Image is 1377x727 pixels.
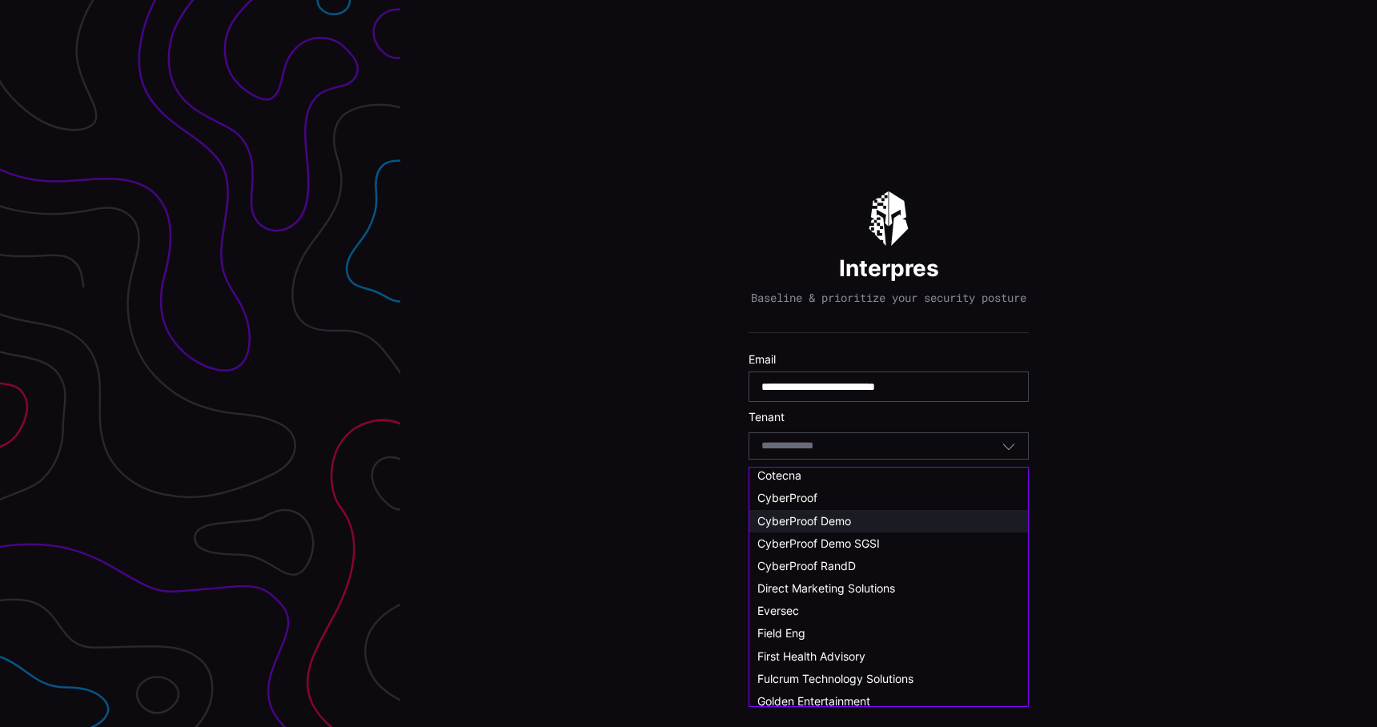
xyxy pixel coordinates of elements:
span: CyberProof Demo SGSI [757,536,880,550]
span: Field Eng [757,626,805,640]
label: Tenant [749,410,1029,424]
span: Cotecna [757,468,801,482]
span: CyberProof [757,491,817,504]
span: CyberProof RandD [757,559,856,572]
span: First Health Advisory [757,649,865,663]
span: Direct Marketing Solutions [757,581,895,595]
label: Email [749,352,1029,367]
h1: Interpres [839,254,939,283]
span: Eversec [757,604,799,617]
button: Toggle options menu [1002,439,1016,453]
span: Golden Entertainment [757,694,870,708]
span: CyberProof Demo [757,514,851,528]
p: Baseline & prioritize your security posture [751,291,1026,305]
span: Fulcrum Technology Solutions [757,672,913,685]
